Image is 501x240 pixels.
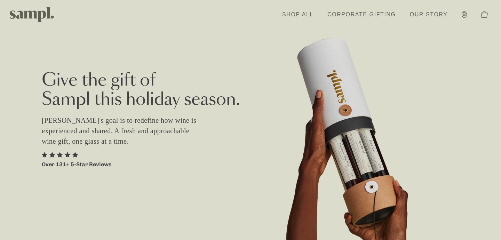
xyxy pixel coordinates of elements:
h2: Give the gift of Sampl this holiday season. [42,71,459,110]
p: Over 131+ 5-Star Reviews [42,160,112,169]
a: Our Story [406,7,451,22]
a: Corporate Gifting [324,7,399,22]
img: Sampl logo [10,7,54,22]
p: [PERSON_NAME]'s goal is to redefine how wine is experienced and shared. A fresh and approachable ... [42,115,205,146]
a: Shop All [279,7,317,22]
